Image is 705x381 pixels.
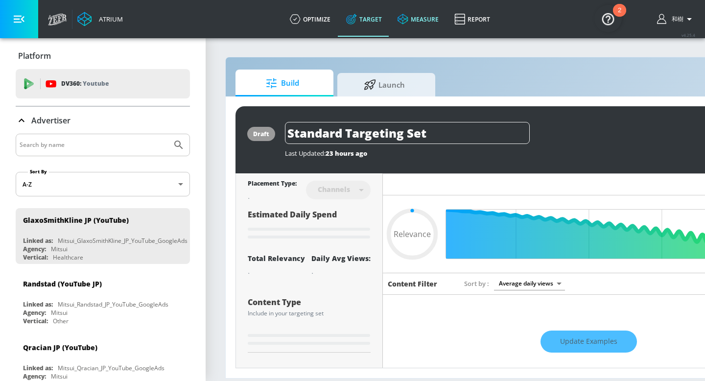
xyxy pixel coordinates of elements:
div: Mitsui [51,309,68,317]
span: login as: kazuki.hashioka@mbk-digital.co.jp [668,15,683,24]
div: Randstad (YouTube JP)Linked as:Mitsui_Randstad_JP_YouTube_GoogleAdsAgency:MitsuiVertical:Other [16,272,190,328]
span: v 4.25.4 [681,32,695,38]
div: Agency: [23,372,46,381]
span: Relevance [394,230,431,238]
div: Placement Type: [248,179,297,190]
div: GlaxoSmithKline JP (YouTube)Linked as:Mitsui_GlaxoSmithKline_JP_YouTube_GoogleAdsAgency:MitsuiVer... [16,208,190,264]
span: Build [245,71,320,95]
div: Platform [16,42,190,70]
div: Other [53,317,69,325]
input: Search by name [20,139,168,151]
div: Agency: [23,245,46,253]
div: Healthcare [53,253,83,262]
div: Vertical: [23,253,48,262]
div: Total Relevancy [248,254,305,263]
span: 23 hours ago [326,149,367,158]
div: Mitsui [51,372,68,381]
h6: Content Filter [388,279,437,288]
div: Linked as: [23,237,53,245]
div: Content Type [248,298,371,306]
div: 2 [618,10,621,23]
div: Agency: [23,309,46,317]
div: Average daily views [494,277,565,290]
p: Youtube [83,78,109,89]
div: GlaxoSmithKline JP (YouTube) [23,215,129,225]
div: A-Z [16,172,190,196]
button: Open Resource Center, 2 new notifications [594,5,622,32]
span: Sort by [464,279,489,288]
div: Linked as: [23,364,53,372]
div: Mitsui_Randstad_JP_YouTube_GoogleAds [58,300,168,309]
div: Linked as: [23,300,53,309]
div: Mitsui_Qracian_JP_YouTube_GoogleAds [58,364,164,372]
p: Platform [18,50,51,61]
p: Advertiser [31,115,70,126]
div: Atrium [95,15,123,24]
div: Qracian JP (YouTube) [23,343,97,352]
div: Channels [313,185,355,193]
div: draft [253,130,269,138]
a: Atrium [77,12,123,26]
div: Mitsui_GlaxoSmithKline_JP_YouTube_GoogleAds [58,237,188,245]
div: Vertical: [23,317,48,325]
span: Estimated Daily Spend [248,209,337,220]
div: Advertiser [16,107,190,134]
div: Randstad (YouTube JP) [23,279,102,288]
a: measure [390,1,446,37]
div: Daily Avg Views: [311,254,371,263]
div: Mitsui [51,245,68,253]
div: DV360: Youtube [16,69,190,98]
a: optimize [282,1,338,37]
button: 和樹 [657,13,695,25]
div: Include in your targeting set [248,310,371,316]
a: Report [446,1,498,37]
a: Target [338,1,390,37]
p: DV360: [61,78,109,89]
span: Launch [347,73,422,96]
div: Estimated Daily Spend [248,209,371,242]
label: Sort By [28,168,49,175]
